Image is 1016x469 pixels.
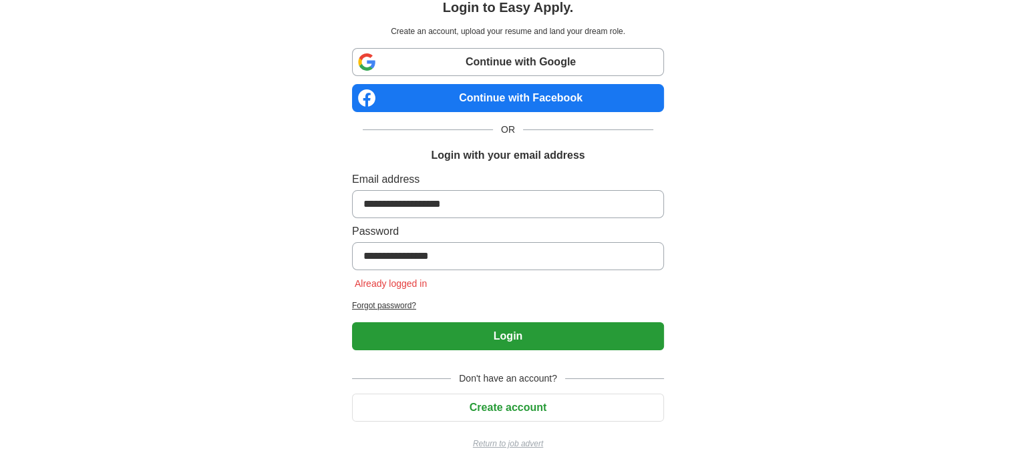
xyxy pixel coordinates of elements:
span: Don't have an account? [451,372,565,386]
label: Email address [352,171,664,187]
a: Create account [352,402,664,413]
span: Already logged in [352,278,430,289]
button: Login [352,322,664,350]
a: Forgot password? [352,300,664,312]
a: Return to job advert [352,438,664,450]
span: OR [493,123,523,137]
a: Continue with Facebook [352,84,664,112]
p: Create an account, upload your resume and land your dream role. [355,25,661,37]
label: Password [352,223,664,240]
a: Continue with Google [352,48,664,76]
h1: Login with your email address [431,147,584,163]
button: Create account [352,394,664,422]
